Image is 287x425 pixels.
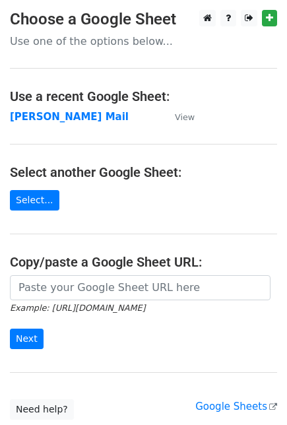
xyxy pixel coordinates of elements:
input: Paste your Google Sheet URL here [10,275,271,300]
input: Next [10,329,44,349]
a: Need help? [10,399,74,420]
h4: Select another Google Sheet: [10,164,277,180]
a: Select... [10,190,59,211]
a: Google Sheets [195,401,277,412]
a: View [162,111,195,123]
small: View [175,112,195,122]
small: Example: [URL][DOMAIN_NAME] [10,303,145,313]
p: Use one of the options below... [10,34,277,48]
h4: Use a recent Google Sheet: [10,88,277,104]
h3: Choose a Google Sheet [10,10,277,29]
h4: Copy/paste a Google Sheet URL: [10,254,277,270]
a: [PERSON_NAME] Mail [10,111,129,123]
